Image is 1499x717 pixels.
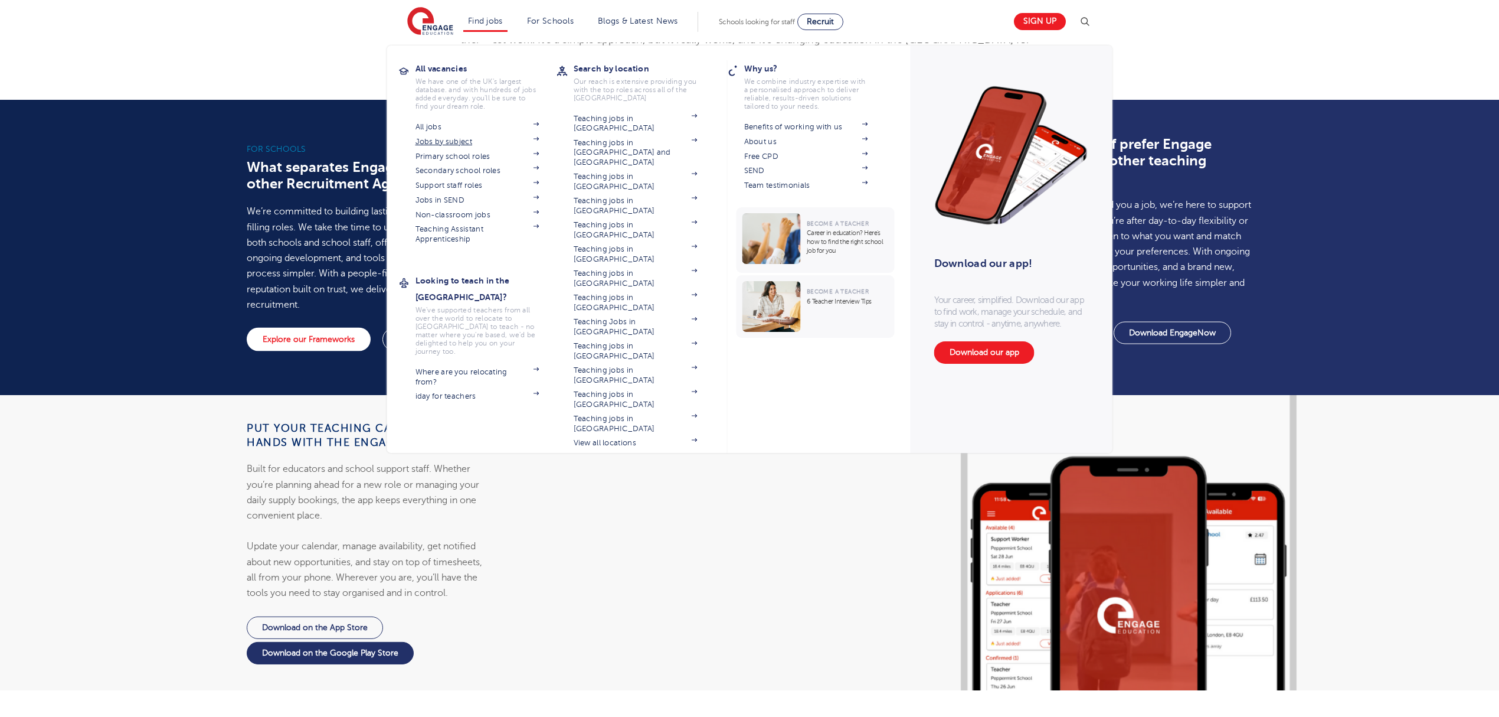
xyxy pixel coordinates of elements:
p: Your career, simplified. Download our app to find work, manage your schedule, and stay in control... [934,294,1089,330]
p: We’re committed to building lasting relationships, not just filling roles. We take the time to un... [247,204,494,312]
a: Sign up [1014,13,1066,30]
a: Become a Teacher6 Teacher Interview Tips [737,275,898,338]
a: Teaching jobs in [GEOGRAPHIC_DATA] [574,269,698,288]
a: Search by locationOur reach is extensive providing you with the top roles across all of the [GEOG... [574,60,715,102]
p: Built for educators and school support staff. Whether you’re planning ahead for a new role or man... [247,461,494,523]
a: SEND [744,166,868,175]
h6: For Candidates [1005,124,1252,136]
h3: What separates Engage Education to other Recruitment Agencies? [247,159,494,192]
a: Teaching Jobs in [GEOGRAPHIC_DATA] [574,317,698,337]
a: Secondary school roles [415,166,539,175]
a: Teaching jobs in [GEOGRAPHIC_DATA] [574,390,698,409]
p: We have one of the UK's largest database. and with hundreds of jobs added everyday. you'll be sur... [415,77,539,110]
a: Where are you relocating from? [415,367,539,387]
span: Become a Teacher [807,288,869,295]
a: View all locations [574,438,698,448]
strong: Put your teaching career in your hands with the EngageNow app [247,422,473,448]
p: We aren’t just here to find you a job, we’re here to support your career. Whether you’re after da... [1005,197,1252,306]
a: Teaching jobs in [GEOGRAPHIC_DATA] and [GEOGRAPHIC_DATA] [574,138,698,167]
a: Explore our Frameworks [247,328,371,351]
a: Why us?We combine industry expertise with a personalised approach to deliver reliable, results-dr... [744,60,886,110]
a: Primary school roles [415,152,539,161]
span: Recruit [807,17,834,26]
a: Support staff roles [415,181,539,190]
p: Our reach is extensive providing you with the top roles across all of the [GEOGRAPHIC_DATA] [574,77,698,102]
a: Teaching jobs in [GEOGRAPHIC_DATA] [574,414,698,434]
a: Hire Specialist TA's [382,328,483,351]
p: Career in education? Here’s how to find the right school job for you [807,229,889,255]
h3: Why us? [744,60,886,77]
a: Recruit [797,14,843,30]
a: Teaching jobs in [GEOGRAPHIC_DATA] [574,196,698,216]
a: All jobs [415,122,539,132]
a: Teaching jobs in [GEOGRAPHIC_DATA] [574,366,698,385]
a: Find jobs [468,17,503,25]
a: Download EngageNow [1114,322,1231,344]
a: Teaching jobs in [GEOGRAPHIC_DATA] [574,341,698,361]
a: Download on the Google Play Store [247,641,414,664]
h3: All vacancies [415,60,557,77]
a: Become a TeacherCareer in education? Here’s how to find the right school job for you [737,207,898,273]
a: Blogs & Latest News [598,17,678,25]
p: We've supported teachers from all over the world to relocate to [GEOGRAPHIC_DATA] to teach - no m... [415,306,539,356]
p: We combine industry expertise with a personalised approach to deliver reliable, results-driven so... [744,77,868,110]
a: Looking to teach in the [GEOGRAPHIC_DATA]?We've supported teachers from all over the world to rel... [415,272,557,356]
h3: Download our app! [934,250,1081,276]
a: Teaching jobs in [GEOGRAPHIC_DATA] [574,245,698,264]
a: Benefits of working with us [744,122,868,132]
a: Non-classroom jobs [415,210,539,220]
a: For Schools [527,17,574,25]
a: Teaching jobs in [GEOGRAPHIC_DATA] [574,220,698,240]
a: iday for teachers [415,392,539,401]
a: Jobs by subject [415,137,539,146]
a: Team testimonials [744,181,868,190]
span: Schools looking for staff [719,18,795,26]
a: Teaching jobs in [GEOGRAPHIC_DATA] [574,172,698,191]
a: About us [744,137,868,146]
a: Free CPD [744,152,868,161]
a: Teaching Assistant Apprenticeship [415,224,539,244]
a: Download on the App Store [247,616,383,638]
span: Become a Teacher [807,220,869,227]
a: Teaching jobs in [GEOGRAPHIC_DATA] [574,293,698,312]
a: Jobs in SEND [415,195,539,205]
a: Download our app [934,341,1035,364]
p: Update your calendar, manage availability, get notified about new opportunities, and stay on top ... [247,539,494,601]
h3: Looking to teach in the [GEOGRAPHIC_DATA]? [415,272,557,305]
a: Teaching jobs in [GEOGRAPHIC_DATA] [574,114,698,133]
h3: Why school staff prefer Engage Education over other teaching agencies [1005,136,1252,185]
h3: Search by location [574,60,715,77]
img: Engage Education [407,7,453,37]
h6: For schools [247,144,494,155]
p: 6 Teacher Interview Tips [807,297,889,306]
a: All vacanciesWe have one of the UK's largest database. and with hundreds of jobs added everyday. ... [415,60,557,110]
